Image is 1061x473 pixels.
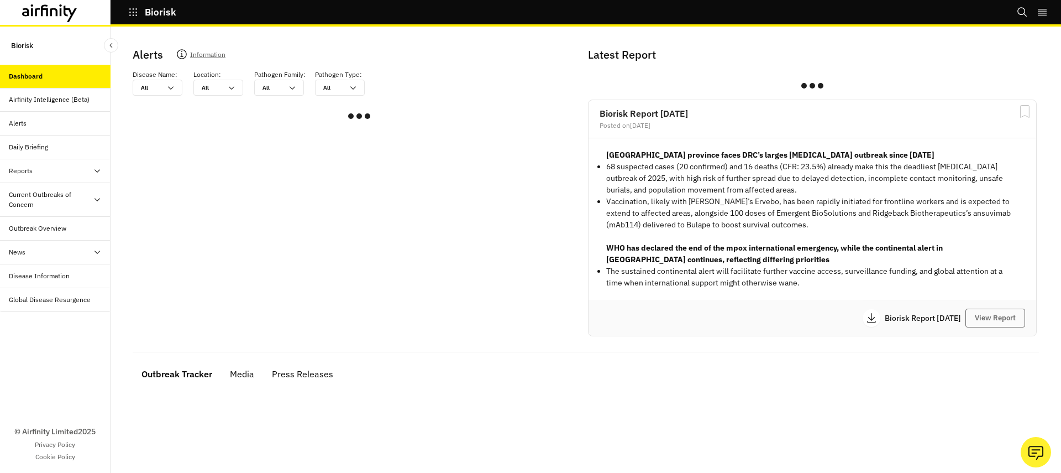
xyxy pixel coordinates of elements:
[141,366,212,382] div: Outbreak Tracker
[9,247,25,257] div: News
[35,452,75,462] a: Cookie Policy
[606,150,934,160] strong: [GEOGRAPHIC_DATA] province faces DRC’s larges [MEDICAL_DATA] outbreak since [DATE]
[128,3,176,22] button: Biorisk
[606,196,1018,231] p: Vaccination, likely with [PERSON_NAME]’s Ervebo, has been rapidly initiated for frontline workers...
[315,70,362,80] p: Pathogen Type :
[9,295,91,305] div: Global Disease Resurgence
[606,266,1018,289] p: The sustained continental alert will facilitate further vaccine access, surveillance funding, and...
[965,309,1025,328] button: View Report
[104,38,118,53] button: Close Sidebar
[9,95,90,105] div: Airfinity Intelligence (Beta)
[272,366,333,382] div: Press Releases
[606,243,943,264] strong: WHO has declared the end of the mpox international emergency, while the continental alert in [GEO...
[190,49,225,64] p: Information
[1018,105,1032,118] svg: Bookmark Report
[1017,3,1028,22] button: Search
[606,161,1018,196] p: 68 suspected cases (20 confirmed) and 16 deaths (CFR: 23.5%) already make this the deadliest [MED...
[145,7,176,17] p: Biorisk
[9,271,70,281] div: Disease Information
[9,223,66,233] div: Outbreak Overview
[133,70,177,80] p: Disease Name :
[885,314,965,322] p: Biorisk Report [DATE]
[133,46,163,63] p: Alerts
[588,46,1034,63] p: Latest Report
[14,426,96,438] p: © Airfinity Limited 2025
[193,70,221,80] p: Location :
[9,71,43,81] div: Dashboard
[9,118,27,128] div: Alerts
[600,122,1025,129] div: Posted on [DATE]
[254,70,306,80] p: Pathogen Family :
[230,366,254,382] div: Media
[9,190,93,210] div: Current Outbreaks of Concern
[600,109,1025,118] h2: Biorisk Report [DATE]
[35,440,75,450] a: Privacy Policy
[9,166,33,176] div: Reports
[11,35,33,56] p: Biorisk
[9,142,48,152] div: Daily Briefing
[1021,437,1051,467] button: Ask our analysts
